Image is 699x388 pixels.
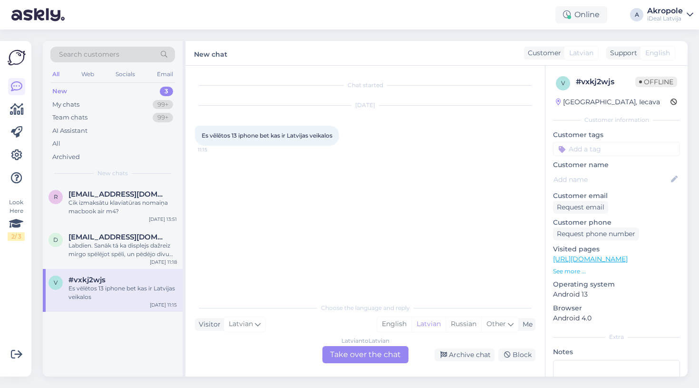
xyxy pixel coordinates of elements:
span: d [53,236,58,243]
span: robertino72@inbox.lv [68,190,167,199]
div: [DATE] [195,101,535,109]
div: Russian [446,317,481,331]
span: Es vēlētos 13 iphone bet kas ir Latvijas veikalos [202,132,332,139]
div: [DATE] 11:18 [150,259,177,266]
div: Chat started [195,81,535,90]
div: My chats [52,100,79,109]
div: Socials [114,68,137,80]
span: 11:15 [198,146,233,153]
span: Offline [635,77,677,87]
div: Email [155,68,175,80]
div: New [52,87,67,96]
div: Customer information [553,116,680,124]
p: Customer email [553,191,680,201]
div: Cik izmaksātu klaviatūras nomaiņa macbook air m4? [68,199,177,216]
div: A [630,8,643,21]
div: Team chats [52,113,87,122]
p: See more ... [553,267,680,276]
span: v [54,279,58,286]
div: Web [79,68,96,80]
div: Archived [52,152,80,162]
div: Request email [553,201,608,214]
input: Add a tag [553,142,680,156]
span: r [54,193,58,200]
div: [DATE] 13:51 [149,216,177,223]
div: Es vēlētos 13 iphone bet kas ir Latvijas veikalos [68,284,177,301]
div: 99+ [153,100,173,109]
p: Android 13 [553,289,680,299]
p: Browser [553,303,680,313]
div: Extra [553,333,680,341]
div: Me [519,319,533,329]
p: Visited pages [553,244,680,254]
span: New chats [97,169,128,178]
span: Latvian [569,48,593,58]
input: Add name [553,174,669,185]
a: AkropoleiDeal Latvija [647,7,693,22]
p: Customer phone [553,218,680,228]
p: Operating system [553,279,680,289]
span: Search customers [59,50,119,60]
div: Support [606,48,637,58]
div: Take over the chat [322,346,408,363]
div: AI Assistant [52,126,87,136]
span: dmtriy@inbox.lv [68,233,167,241]
div: Request phone number [553,228,639,240]
div: [DATE] 11:15 [150,301,177,308]
div: Customer [524,48,561,58]
p: Android 4.0 [553,313,680,323]
div: 99+ [153,113,173,122]
span: v [561,80,565,87]
span: English [645,48,670,58]
div: [GEOGRAPHIC_DATA], Iecava [556,97,660,107]
div: Archive chat [435,348,495,361]
div: Latvian [411,317,446,331]
div: Labdien. Sanāk tā ka displejs dažreiz mirgo spēlējot spēli, un pēdējo divu nedēļu laikā, divas re... [68,241,177,259]
div: Visitor [195,319,221,329]
span: Latvian [229,319,253,329]
div: 2 / 3 [8,232,25,241]
div: Block [498,348,535,361]
div: All [52,139,60,149]
p: Customer tags [553,130,680,140]
div: All [50,68,61,80]
p: Customer name [553,160,680,170]
img: Askly Logo [8,49,26,67]
span: Other [486,319,506,328]
a: [URL][DOMAIN_NAME] [553,255,628,263]
div: Akropole [647,7,683,15]
p: Notes [553,347,680,357]
div: Online [555,6,607,23]
div: Look Here [8,198,25,241]
label: New chat [194,47,227,60]
div: Choose the language and reply [195,304,535,312]
div: English [377,317,411,331]
div: # vxkj2wjs [576,76,635,88]
div: Latvian to Latvian [341,337,389,345]
div: 3 [160,87,173,96]
div: iDeal Latvija [647,15,683,22]
span: #vxkj2wjs [68,276,106,284]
